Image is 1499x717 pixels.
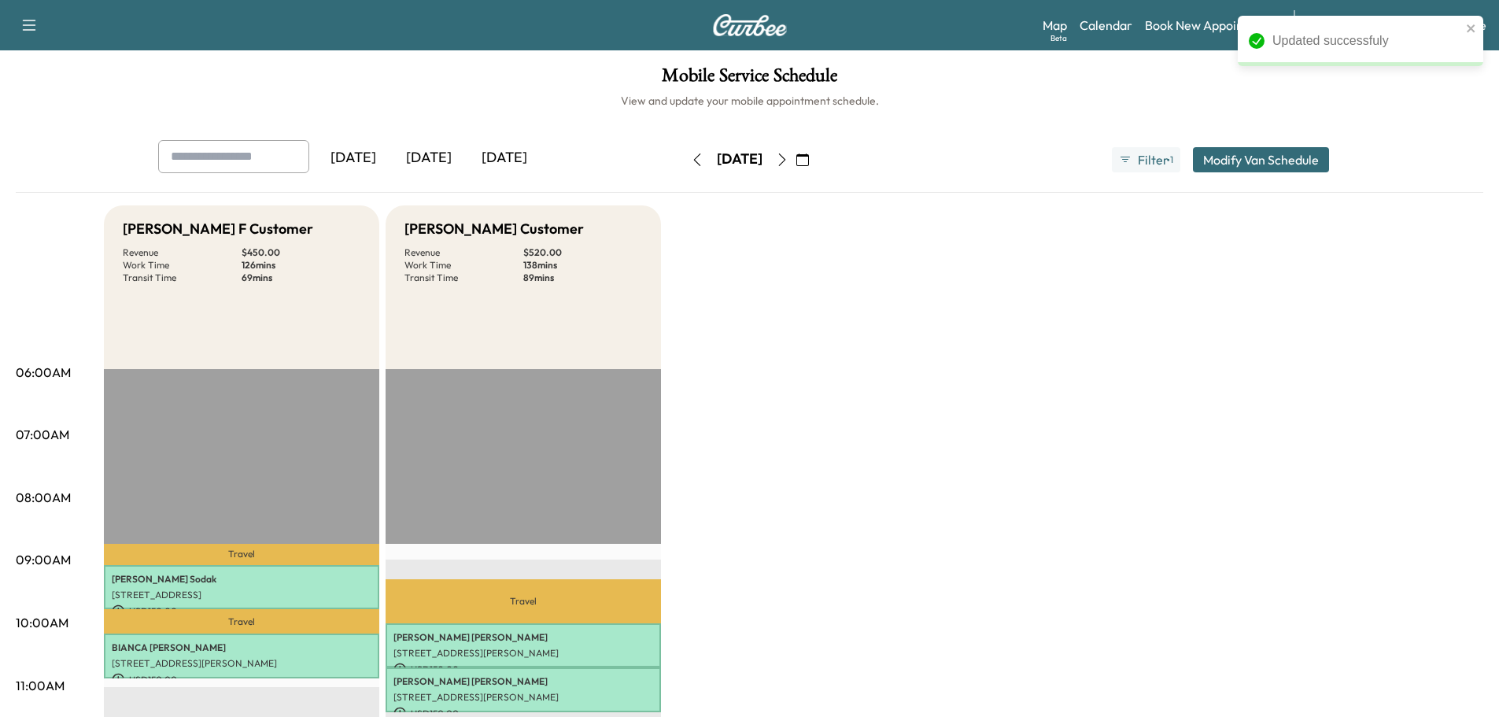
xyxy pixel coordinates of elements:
[16,93,1483,109] h6: View and update your mobile appointment schedule.
[393,691,653,704] p: [STREET_ADDRESS][PERSON_NAME]
[523,272,642,284] p: 89 mins
[1043,16,1067,35] a: MapBeta
[1112,147,1180,172] button: Filter●1
[391,140,467,176] div: [DATE]
[1466,22,1477,35] button: close
[112,673,371,687] p: USD 150.00
[717,150,762,169] div: [DATE]
[393,675,653,688] p: [PERSON_NAME] [PERSON_NAME]
[123,272,242,284] p: Transit Time
[1170,153,1173,166] span: 1
[104,544,379,565] p: Travel
[16,363,71,382] p: 06:00AM
[104,609,379,634] p: Travel
[112,657,371,670] p: [STREET_ADDRESS][PERSON_NAME]
[123,259,242,272] p: Work Time
[112,641,371,654] p: BIANCA [PERSON_NAME]
[16,66,1483,93] h1: Mobile Service Schedule
[393,647,653,660] p: [STREET_ADDRESS][PERSON_NAME]
[112,573,371,586] p: [PERSON_NAME] Sodak
[393,631,653,644] p: [PERSON_NAME] [PERSON_NAME]
[404,218,584,240] h5: [PERSON_NAME] Customer
[16,550,71,569] p: 09:00AM
[386,579,661,623] p: Travel
[467,140,542,176] div: [DATE]
[523,259,642,272] p: 138 mins
[16,488,71,507] p: 08:00AM
[123,218,313,240] h5: [PERSON_NAME] F Customer
[16,425,69,444] p: 07:00AM
[523,246,642,259] p: $ 520.00
[242,246,360,259] p: $ 450.00
[242,259,360,272] p: 126 mins
[1193,147,1329,172] button: Modify Van Schedule
[1138,150,1166,169] span: Filter
[393,663,653,677] p: USD 150.00
[316,140,391,176] div: [DATE]
[242,272,360,284] p: 69 mins
[1272,31,1461,50] div: Updated successfuly
[16,613,68,632] p: 10:00AM
[1080,16,1132,35] a: Calendar
[112,589,371,601] p: [STREET_ADDRESS]
[1145,16,1278,35] a: Book New Appointment
[123,246,242,259] p: Revenue
[404,246,523,259] p: Revenue
[712,14,788,36] img: Curbee Logo
[1050,32,1067,44] div: Beta
[404,272,523,284] p: Transit Time
[404,259,523,272] p: Work Time
[1166,156,1169,164] span: ●
[16,676,65,695] p: 11:00AM
[112,604,371,619] p: USD 150.00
